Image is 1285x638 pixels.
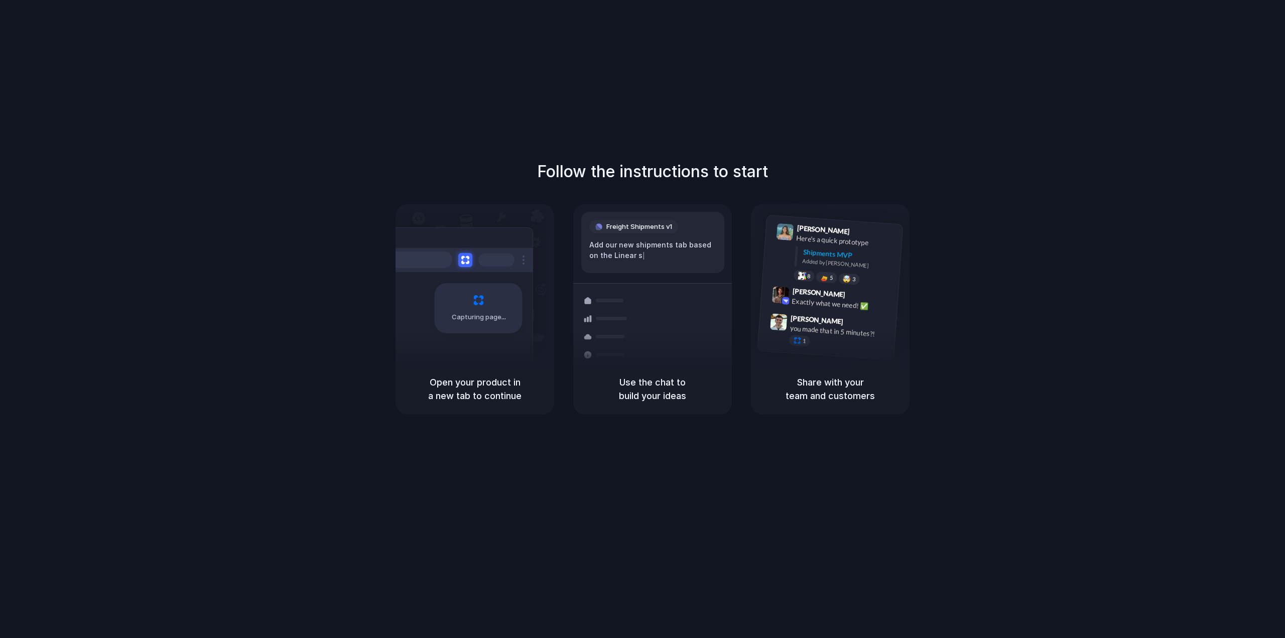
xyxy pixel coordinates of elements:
span: Freight Shipments v1 [606,222,672,232]
div: Add our new shipments tab based on the Linear s [589,239,716,261]
span: 9:47 AM [846,317,867,329]
div: you made that in 5 minutes?! [790,323,890,340]
div: Added by [PERSON_NAME] [802,257,894,272]
h5: Use the chat to build your ideas [585,375,720,403]
span: Capturing page [452,312,507,322]
h5: Open your product in a new tab to continue [408,375,542,403]
span: 1 [803,338,806,344]
div: Shipments MVP [803,247,895,264]
span: [PERSON_NAME] [797,222,850,237]
div: Here's a quick prototype [796,233,896,250]
div: Exactly what we need! ✅ [792,296,892,313]
span: 3 [852,277,856,282]
div: 🤯 [843,275,851,283]
span: 9:42 AM [848,290,869,302]
span: 9:41 AM [853,227,873,239]
span: [PERSON_NAME] [791,313,844,327]
h1: Follow the instructions to start [537,160,768,184]
span: [PERSON_NAME] [792,286,845,300]
span: 5 [830,275,833,281]
span: 8 [807,274,811,279]
h5: Share with your team and customers [763,375,897,403]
